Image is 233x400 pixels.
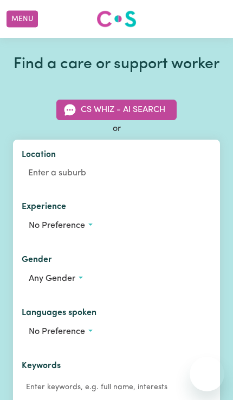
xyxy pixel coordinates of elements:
[190,357,224,391] iframe: Button to launch messaging window
[22,322,211,342] button: Worker language preferences
[22,268,211,289] button: Worker gender preference
[22,163,211,183] input: Enter a suburb
[96,9,137,29] img: Careseekers logo
[56,100,177,120] button: CS Whiz - AI Search
[22,306,96,322] label: Languages spoken
[22,148,56,163] label: Location
[22,379,211,396] input: Enter keywords, e.g. full name, interests
[22,359,61,375] label: Keywords
[29,274,75,283] span: Any gender
[13,55,220,74] h1: Find a care or support worker
[22,253,52,268] label: Gender
[22,215,211,236] button: Worker experience options
[7,11,38,28] button: Menu
[96,6,137,31] a: Careseekers logo
[29,327,85,336] span: No preference
[22,200,66,215] label: Experience
[13,122,220,135] div: or
[29,221,85,230] span: No preference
